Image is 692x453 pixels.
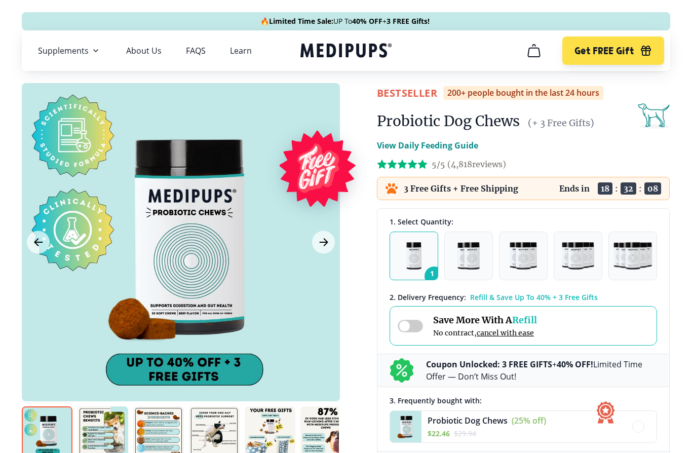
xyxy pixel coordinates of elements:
[512,314,537,326] span: Refill
[644,182,661,195] span: 08
[377,112,520,130] h1: Probiotic Dog Chews
[433,314,537,326] span: Save More With A
[390,217,657,226] div: 1. Select Quantity:
[574,45,634,57] span: Get FREE Gift
[428,415,508,426] span: Probiotic Dog Chews
[406,242,422,270] img: Pack of 1 - Natural Dog Supplements
[260,16,430,26] span: 🔥 UP To +
[562,36,664,65] button: Get FREE Gift
[428,429,450,438] span: $ 22.46
[186,46,206,56] a: FAQS
[425,267,444,286] span: 1
[598,182,612,195] span: 18
[27,231,50,254] button: Previous Image
[377,139,478,152] p: View Daily Feeding Guide
[615,183,618,194] span: :
[230,46,252,56] a: Learn
[432,159,506,169] span: 5/5 ( 4,818 reviews)
[377,86,437,100] span: BestSeller
[390,396,482,405] span: 3 . Frequently bought with:
[510,242,537,270] img: Pack of 3 - Natural Dog Supplements
[457,242,480,270] img: Pack of 2 - Natural Dog Supplements
[621,182,636,195] span: 32
[559,183,590,194] p: Ends in
[390,411,421,442] img: Probiotic Dog Chews - Medipups
[557,359,593,370] b: 40% OFF!
[312,231,335,254] button: Next Image
[639,183,642,194] span: :
[562,242,594,270] img: Pack of 4 - Natural Dog Supplements
[433,328,537,337] span: No contract,
[613,242,652,270] img: Pack of 5 - Natural Dog Supplements
[126,46,162,56] a: About Us
[390,232,438,280] button: 1
[390,292,466,302] span: 2 . Delivery Frequency:
[522,39,546,63] button: cart
[38,45,102,57] button: Supplements
[454,429,476,438] span: $ 29.94
[477,328,534,337] span: cancel with ease
[470,292,598,302] span: Refill & Save Up To 40% + 3 Free Gifts
[512,415,546,426] span: (25% off)
[38,46,89,56] span: Supplements
[528,117,594,129] span: (+ 3 Free Gifts)
[404,183,518,194] p: 3 Free Gifts + Free Shipping
[426,359,552,370] b: Coupon Unlocked: 3 FREE GIFTS
[300,41,392,62] a: Medipups
[426,358,657,383] p: + Limited Time Offer — Don’t Miss Out!
[443,86,603,100] div: 200+ people bought in the last 24 hours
